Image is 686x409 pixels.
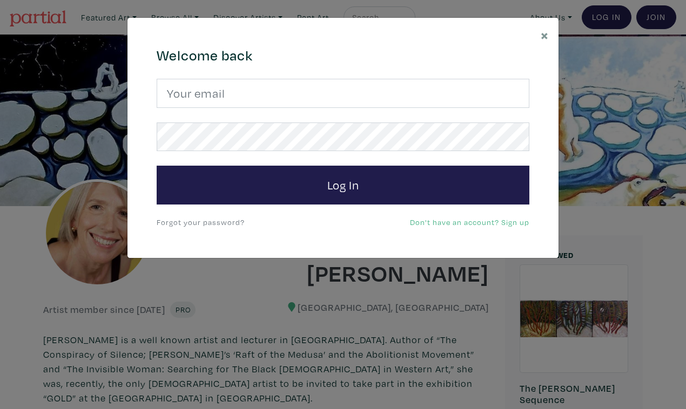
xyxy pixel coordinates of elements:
input: Your email [157,79,529,108]
a: Don't have an account? Sign up [410,217,529,227]
h4: Welcome back [157,47,529,64]
button: Log In [157,166,529,204]
span: × [541,25,549,44]
a: Forgot your password? [157,217,245,227]
button: Close [531,18,559,52]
